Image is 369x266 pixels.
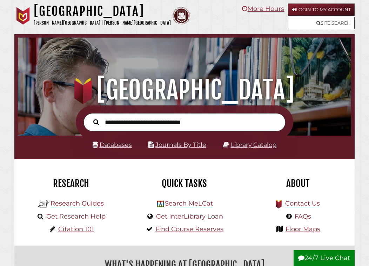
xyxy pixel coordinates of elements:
[24,74,345,105] h1: [GEOGRAPHIC_DATA]
[231,141,277,148] a: Library Catalog
[34,19,171,27] p: [PERSON_NAME][GEOGRAPHIC_DATA] | [PERSON_NAME][GEOGRAPHIC_DATA]
[93,119,99,125] i: Search
[155,225,223,233] a: Find Course Reserves
[285,200,320,207] a: Contact Us
[242,5,284,13] a: More Hours
[295,213,311,220] a: FAQs
[288,17,355,29] a: Site Search
[58,225,94,233] a: Citation 101
[133,177,236,189] h2: Quick Tasks
[51,200,104,207] a: Research Guides
[286,225,320,233] a: Floor Maps
[156,213,223,220] a: Get InterLibrary Loan
[288,4,355,16] a: Login to My Account
[155,141,206,148] a: Journals By Title
[14,7,32,25] img: Calvin University
[93,141,132,148] a: Databases
[20,177,122,189] h2: Research
[173,7,190,25] img: Calvin Theological Seminary
[38,199,49,209] img: Hekman Library Logo
[34,4,171,19] h1: [GEOGRAPHIC_DATA]
[46,213,106,220] a: Get Research Help
[247,177,349,189] h2: About
[165,200,213,207] a: Search MeLCat
[90,117,102,126] button: Search
[157,201,164,207] img: Hekman Library Logo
